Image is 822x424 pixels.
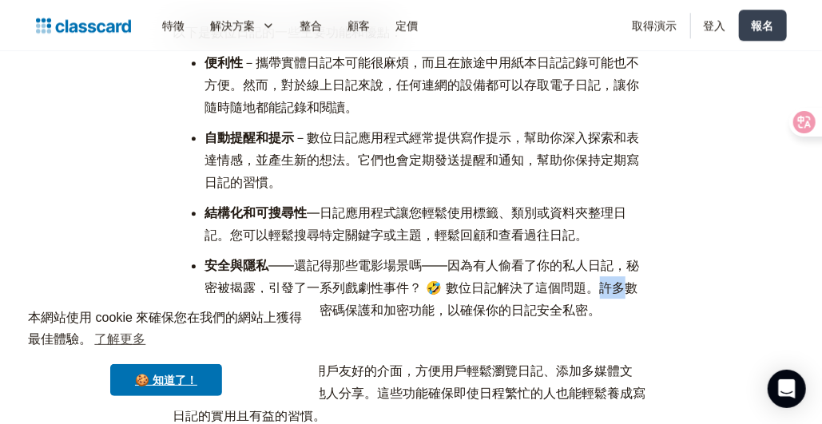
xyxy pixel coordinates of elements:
[288,7,336,43] a: 整合
[336,7,383,43] a: 顧客
[36,14,131,37] a: 家
[205,54,244,70] font: 便利性
[205,129,295,145] font: 自動提醒和提示
[739,10,787,41] a: 報名
[173,363,646,423] font: 優秀的日記應用程式擁有用戶友好的介面，方便用戶輕鬆瀏覽日記、添加多媒體文件，甚至可以根據需要與他人分享。這些功能確保即使日程繁忙的人也能輕鬆養成寫日記的實用且有益的習慣。
[383,7,431,43] a: 定價
[150,7,198,43] a: 特徵
[198,7,288,43] div: 解決方案
[94,332,145,346] font: 了解更多
[211,18,256,32] font: 解決方案
[704,18,726,32] font: 登入
[205,204,627,243] font: —日記應用程式讓您輕鬆使用標籤、類別或資料夾整理日記。您可以輕鬆搜尋特定關鍵字或主題，輕鬆回顧和查看過往日記。
[348,18,371,32] font: 顧客
[752,18,774,32] font: 報名
[205,54,640,115] font: －攜帶實體日記本可能很麻煩，而且在旅途中用紙本日記記錄可能也不方便。然而，對於線上日記來說，任何連網的設備都可以存取電子日記，讓你隨時隨地都能記錄和閱讀。
[205,257,269,273] font: 安全與隱私
[13,293,320,411] div: Cookie同意
[205,257,640,318] font: ——還記得那些電影場景嗎——因為有人偷看了你的私人日記，秘密被揭露，引發了一系列戲劇性事件？ 🤣 數位日記解決了這個問題。許多數位日記應用程式提供密碼保護和加密功能，以確保你的日記安全私密。
[205,204,308,220] font: 結構化和可搜尋性
[28,311,302,346] font: 本網站使用 cookie 來確保您在我們的網站上獲得最佳體驗。
[92,327,148,351] a: 了解有關 Cookie 的更多信息
[300,18,323,32] font: 整合
[205,129,640,190] font: －數位日記應用程式經常提供寫作提示，幫助你深入探索和表達情感，並產生新的想法。它們也會定期發送提醒和通知，幫助你保持定期寫日記的習慣。
[110,364,222,396] a: 忽略 cookie 訊息
[691,7,739,43] a: 登入
[396,18,419,32] font: 定價
[620,7,690,43] a: 取得演示
[768,370,806,408] div: 開啟 Intercom Messenger
[135,374,197,386] font: 🍪 知道了！
[633,18,677,32] font: 取得演示
[163,18,185,32] font: 特徵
